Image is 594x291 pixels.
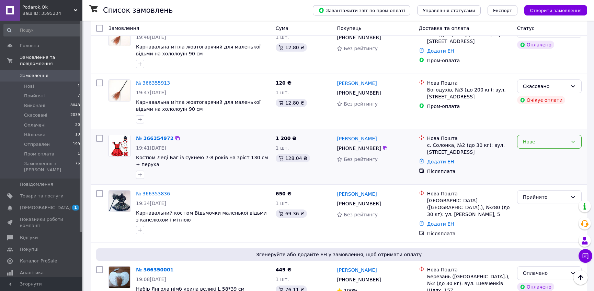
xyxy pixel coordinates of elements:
div: 12.80 ₴ [276,99,307,107]
span: 19:08[DATE] [136,277,166,282]
a: № 366354972 [136,136,173,141]
span: Пром оплата [24,151,54,157]
div: [PHONE_NUMBER] [335,88,382,98]
span: НАложка [24,132,45,138]
span: 1 шт. [276,201,289,206]
span: 19:34[DATE] [136,201,166,206]
span: Згенеруйте або додайте ЕН у замовлення, щоб отримати оплату [99,251,579,258]
span: Управління статусами [423,8,475,13]
span: 20 [75,122,80,128]
span: Без рейтингу [344,212,378,217]
div: Богодухів, №3 (до 200 кг): вул. [STREET_ADDRESS] [427,86,512,100]
span: Прийняті [24,93,45,99]
div: Нова Пошта [427,266,512,273]
span: 19:41[DATE] [136,145,166,151]
a: Карнавальний костюм Відьмочки маленької відьми з капелюхом і мітлою [136,210,267,223]
a: № 366350001 [136,267,173,272]
span: Покупець [337,25,361,31]
a: Створити замовлення [517,7,587,13]
div: Прийнято [523,193,568,201]
div: Оплачено [517,41,554,49]
span: 1 [78,151,80,157]
span: 120 ₴ [276,80,292,86]
span: [DEMOGRAPHIC_DATA] [20,205,71,211]
button: Чат з покупцем [579,249,592,263]
span: 7 [78,93,80,99]
button: Створити замовлення [524,5,587,15]
div: с. Солонка, №2 (до 30 кг): вул. [STREET_ADDRESS] [427,142,512,155]
span: Замовлення [20,73,48,79]
a: № 366355913 [136,80,170,86]
span: Podarok.Ok [22,4,74,10]
span: 8043 [70,103,80,109]
div: Пром-оплата [427,57,512,64]
div: Очікує оплати [517,96,566,104]
div: Богодухів, №3 (до 200 кг): вул. [STREET_ADDRESS] [427,31,512,45]
span: 1 шт. [276,145,289,151]
span: Експорт [493,8,512,13]
span: Замовлення з [PERSON_NAME] [24,161,75,173]
div: Оплачено [517,283,554,291]
div: Оплачено [523,269,568,277]
span: 2039 [70,112,80,118]
img: Фото товару [109,191,130,212]
a: [PERSON_NAME] [337,267,377,273]
a: [PERSON_NAME] [337,80,377,87]
span: Аналітика [20,270,44,276]
span: Виконані [24,103,45,109]
div: Нове [523,138,568,145]
span: 19:47[DATE] [136,90,166,95]
span: Каталог ProSale [20,258,57,264]
div: Післяплата [427,230,512,237]
span: 1 шт. [276,90,289,95]
span: 1 шт. [276,34,289,40]
div: Ваш ID: 3595234 [22,10,82,17]
input: Пошук [3,24,81,36]
button: Наверх [573,270,588,285]
a: Додати ЕН [427,221,454,227]
span: Доставка та оплата [419,25,469,31]
div: Післяплата [427,168,512,175]
div: 128.04 ₴ [276,154,310,162]
button: Експорт [488,5,518,15]
div: Нова Пошта [427,190,512,197]
span: Без рейтингу [344,46,378,51]
span: Повідомлення [20,181,53,187]
span: 76 [75,161,80,173]
img: Фото товару [109,80,130,101]
div: [GEOGRAPHIC_DATA] ([GEOGRAPHIC_DATA].), №280 (до 30 кг): ул. [PERSON_NAME], 5 [427,197,512,218]
span: 19:48[DATE] [136,34,166,40]
span: 1 200 ₴ [276,136,297,141]
span: 10 [75,132,80,138]
div: [PHONE_NUMBER] [335,199,382,208]
a: [PERSON_NAME] [337,191,377,197]
a: Додати ЕН [427,48,454,54]
span: Без рейтингу [344,157,378,162]
span: Скасовані [24,112,47,118]
div: [PHONE_NUMBER] [335,275,382,284]
div: 12.80 ₴ [276,43,307,52]
span: Без рейтингу [344,101,378,107]
span: 650 ₴ [276,191,292,196]
a: Фото товару [108,79,130,101]
span: Статус [517,25,535,31]
span: Показники роботи компанії [20,216,64,229]
span: 1 [78,83,80,89]
span: Нові [24,83,34,89]
span: Створити замовлення [530,8,582,13]
a: Карнавальна мітла жовтогарячий для маленької відьми на хололоуїн 90 см [136,99,261,112]
span: Карнавальна мітла жовтогарячий для маленької відьми на хололоуїн 90 см [136,44,261,56]
button: Завантажити звіт по пром-оплаті [313,5,410,15]
a: Додати ЕН [427,159,454,164]
span: Головна [20,43,39,49]
a: [PERSON_NAME] [337,135,377,142]
h1: Список замовлень [103,6,173,14]
span: 199 [73,141,80,148]
span: Замовлення та повідомлення [20,54,82,67]
a: Костюм Леді Баг із сукнею 7-8 років на зріст 130 см + перука [136,155,268,167]
div: Нова Пошта [427,79,512,86]
a: Фото товару [108,135,130,157]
